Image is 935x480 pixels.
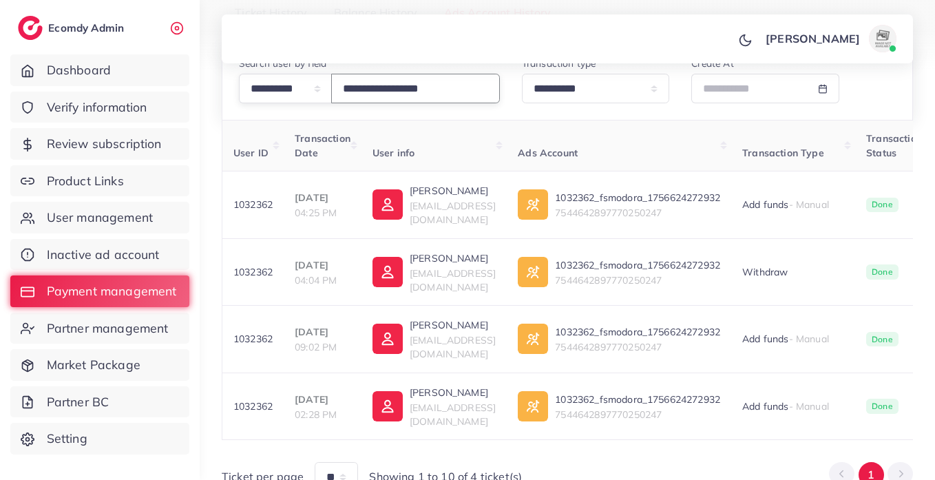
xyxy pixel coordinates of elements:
span: User info [372,147,414,159]
p: [DATE] [295,324,350,340]
span: Add funds [742,333,829,345]
img: logo [18,16,43,40]
a: Dashboard [10,54,189,86]
img: ic-ad-info.7fc67b75.svg [518,257,548,287]
a: Market Package [10,349,189,381]
span: 1032362 [233,333,273,345]
span: Transaction Type [742,147,824,159]
p: 1032362_fsmodora_1756624272932 [555,189,720,206]
a: User management [10,202,189,233]
span: 1032362 [233,198,273,211]
span: Setting [47,430,87,448]
a: Inactive ad account [10,239,189,271]
img: ic-ad-info.7fc67b75.svg [518,324,548,354]
span: [EMAIL_ADDRESS][DOMAIN_NAME] [410,267,496,293]
span: Done [866,264,899,280]
span: Done [866,332,899,347]
p: [PERSON_NAME] [410,182,496,199]
p: [PERSON_NAME] [410,250,496,267]
span: Done [866,198,899,213]
img: ic-ad-info.7fc67b75.svg [518,391,548,421]
a: Partner BC [10,386,189,418]
span: 09:02 PM [295,341,337,353]
span: [EMAIL_ADDRESS][DOMAIN_NAME] [410,334,496,360]
span: Done [866,399,899,414]
span: Payment management [47,282,177,300]
span: Transaction Status [866,132,922,158]
p: [DATE] [295,257,350,273]
a: Setting [10,423,189,455]
a: Payment management [10,275,189,307]
p: [PERSON_NAME] [410,317,496,333]
span: Partner management [47,320,169,337]
span: Transaction Date [295,132,350,158]
a: [PERSON_NAME]avatar [758,25,902,52]
span: [EMAIL_ADDRESS][DOMAIN_NAME] [410,401,496,428]
span: 04:25 PM [295,207,337,219]
span: 7544642897770250247 [555,207,662,219]
p: 1032362_fsmodora_1756624272932 [555,391,720,408]
span: 1032362 [233,400,273,413]
span: User ID [233,147,269,159]
span: Ads Account [518,147,578,159]
span: Review subscription [47,135,162,153]
span: - Manual [789,333,829,345]
span: Add funds [742,198,829,211]
a: Partner management [10,313,189,344]
h2: Ecomdy Admin [48,21,127,34]
span: - Manual [789,400,829,413]
span: 02:28 PM [295,408,337,421]
p: [PERSON_NAME] [766,30,860,47]
span: 1032362 [233,266,273,278]
span: 7544642897770250247 [555,408,662,421]
img: ic-ad-info.7fc67b75.svg [518,189,548,220]
a: Verify information [10,92,189,123]
span: Market Package [47,356,140,374]
p: 1032362_fsmodora_1756624272932 [555,324,720,340]
img: ic-user-info.36bf1079.svg [372,324,403,354]
span: Partner BC [47,393,109,411]
a: Product Links [10,165,189,197]
img: ic-user-info.36bf1079.svg [372,391,403,421]
img: ic-user-info.36bf1079.svg [372,189,403,220]
span: [EMAIL_ADDRESS][DOMAIN_NAME] [410,200,496,226]
img: ic-user-info.36bf1079.svg [372,257,403,287]
p: [DATE] [295,391,350,408]
span: Add funds [742,400,829,413]
p: [DATE] [295,189,350,206]
span: 7544642897770250247 [555,274,662,286]
span: Product Links [47,172,124,190]
span: Inactive ad account [47,246,160,264]
span: - Manual [789,198,829,211]
span: Withdraw [742,266,788,278]
span: 7544642897770250247 [555,341,662,353]
img: avatar [869,25,896,52]
span: Verify information [47,98,147,116]
span: 04:04 PM [295,274,337,286]
a: Review subscription [10,128,189,160]
p: [PERSON_NAME] [410,384,496,401]
span: User management [47,209,153,227]
a: logoEcomdy Admin [18,16,127,40]
span: Dashboard [47,61,111,79]
p: 1032362_fsmodora_1756624272932 [555,257,720,273]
